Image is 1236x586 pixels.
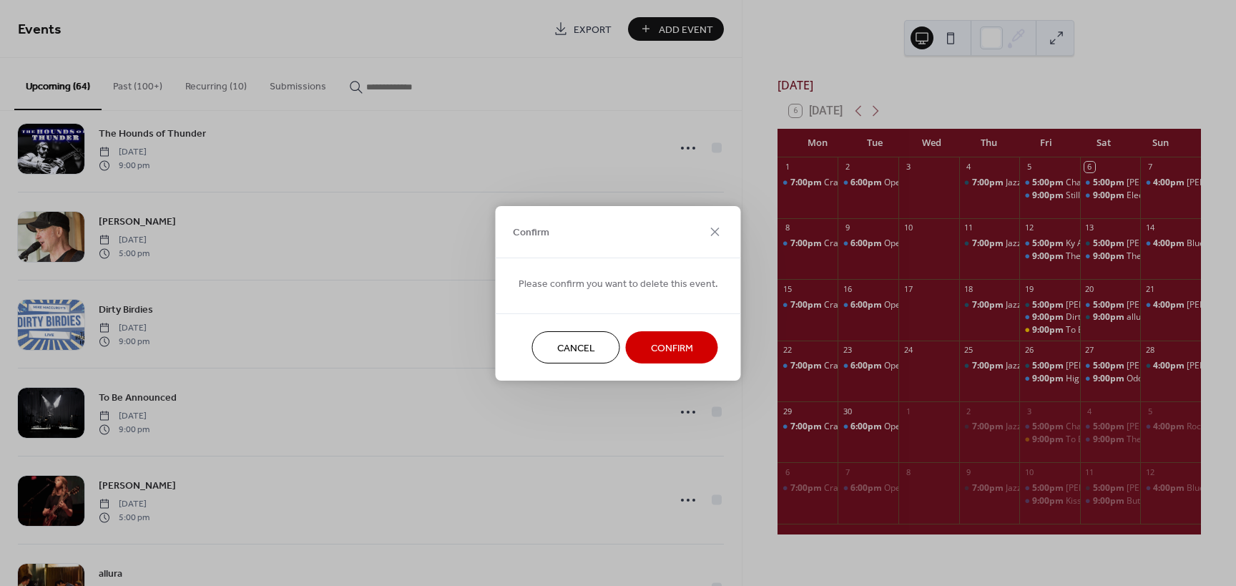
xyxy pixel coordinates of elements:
span: Confirm [513,225,549,240]
button: Confirm [626,331,718,363]
span: Cancel [557,341,595,356]
button: Cancel [532,331,620,363]
span: Confirm [651,341,693,356]
span: Please confirm you want to delete this event. [519,276,718,291]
